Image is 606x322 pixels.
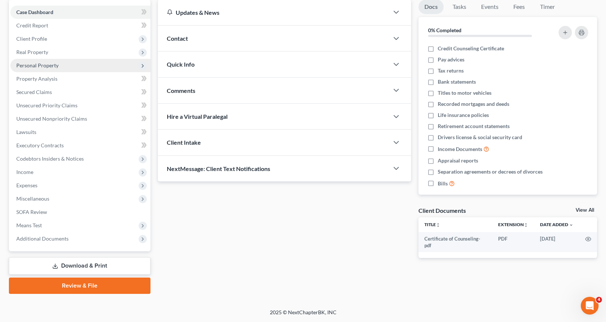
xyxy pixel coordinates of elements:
span: Expenses [16,182,37,188]
a: View All [576,208,594,213]
a: Credit Report [10,19,150,32]
span: Case Dashboard [16,9,53,15]
td: [DATE] [534,232,579,252]
a: Property Analysis [10,72,150,85]
div: 2025 © NextChapterBK, INC [92,309,514,322]
a: Titleunfold_more [424,222,440,227]
span: Income [16,169,33,175]
span: Contact [167,35,188,42]
span: NextMessage: Client Text Notifications [167,165,270,172]
i: expand_more [569,223,573,227]
span: Property Analysis [16,76,57,82]
span: Comments [167,87,195,94]
span: Executory Contracts [16,142,64,148]
td: PDF [492,232,534,252]
span: SOFA Review [16,209,47,215]
span: Hire a Virtual Paralegal [167,113,228,120]
span: Personal Property [16,62,59,68]
span: Secured Claims [16,89,52,95]
iframe: Intercom live chat [581,297,599,315]
span: Recorded mortgages and deeds [438,100,509,108]
div: Updates & News [167,9,380,16]
i: unfold_more [524,223,528,227]
span: Lawsuits [16,129,36,135]
a: Case Dashboard [10,6,150,19]
span: Credit Report [16,22,48,28]
a: Unsecured Nonpriority Claims [10,112,150,125]
span: Bills [438,180,448,187]
span: Pay advices [438,56,464,63]
span: Drivers license & social security card [438,134,522,141]
td: Certificate of Counseling-pdf [418,232,492,252]
span: Unsecured Nonpriority Claims [16,115,87,122]
span: Retirement account statements [438,123,510,130]
span: Client Intake [167,139,201,146]
span: Credit Counseling Certificate [438,45,504,52]
span: Miscellaneous [16,195,49,202]
strong: 0% Completed [428,27,461,33]
a: SOFA Review [10,205,150,219]
a: Lawsuits [10,125,150,139]
span: Tax returns [438,67,464,74]
a: Download & Print [9,257,150,275]
a: Review & File [9,278,150,294]
span: Appraisal reports [438,157,478,164]
span: Separation agreements or decrees of divorces [438,168,543,175]
a: Extensionunfold_more [498,222,528,227]
span: Titles to motor vehicles [438,89,491,97]
span: Bank statements [438,78,476,85]
span: Real Property [16,49,48,55]
span: Client Profile [16,36,47,42]
span: 4 [596,297,602,303]
span: Quick Info [167,61,195,68]
span: Additional Documents [16,235,69,242]
span: Unsecured Priority Claims [16,102,77,108]
a: Executory Contracts [10,139,150,152]
a: Date Added expand_more [540,222,573,227]
a: Secured Claims [10,85,150,99]
span: Life insurance policies [438,111,489,119]
span: Codebtors Insiders & Notices [16,155,84,162]
span: Income Documents [438,145,482,153]
span: Means Test [16,222,42,228]
a: Unsecured Priority Claims [10,99,150,112]
div: Client Documents [418,207,466,214]
i: unfold_more [436,223,440,227]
